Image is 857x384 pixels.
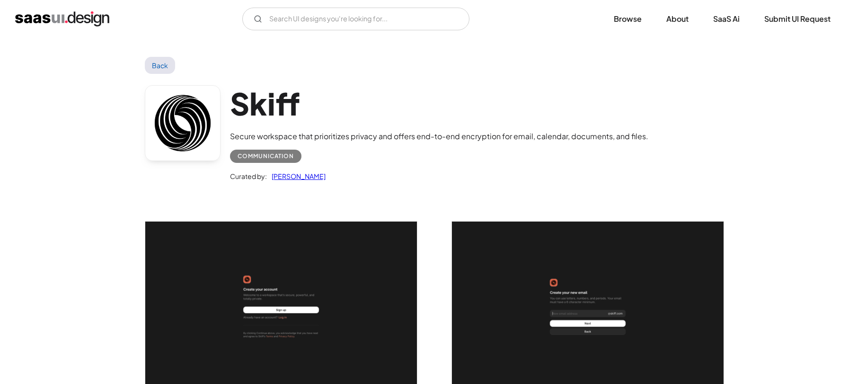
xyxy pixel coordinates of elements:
div: Secure workspace that prioritizes privacy and offers end-to-end encryption for email, calendar, d... [230,131,648,142]
a: home [15,11,109,27]
a: Submit UI Request [753,9,842,29]
a: [PERSON_NAME] [267,170,326,182]
a: About [655,9,700,29]
h1: Skiff [230,85,648,122]
a: Back [145,57,176,74]
a: SaaS Ai [702,9,751,29]
div: Curated by: [230,170,267,182]
form: Email Form [242,8,469,30]
div: Communication [238,151,294,162]
input: Search UI designs you're looking for... [242,8,469,30]
a: Browse [602,9,653,29]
